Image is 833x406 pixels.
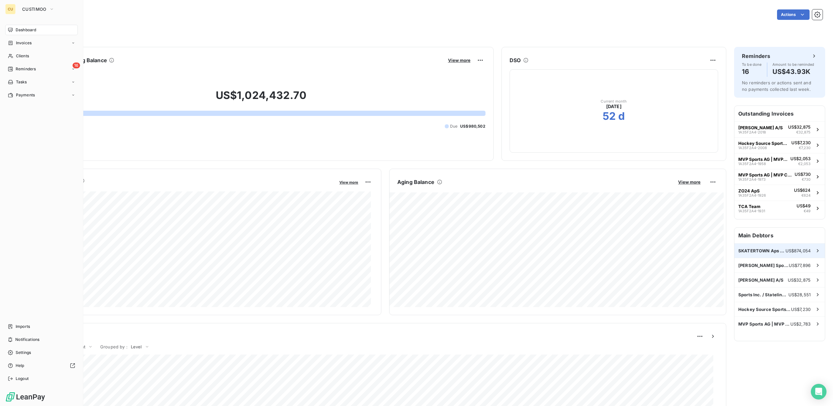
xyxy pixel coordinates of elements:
span: [DATE] [606,103,621,110]
span: Settings [16,350,31,356]
div: Open Intercom Messenger [811,384,826,399]
img: Logo LeanPay [5,392,46,402]
h4: US$43.93K [772,66,814,77]
span: Grouped by : [100,344,128,349]
span: Amount to be reminded [772,63,814,66]
h6: DSO [510,56,521,64]
button: MVP Sports AG | MVP CUSTOM1A35F2A4-1958US$2,053€2,053 [734,153,825,169]
span: [PERSON_NAME] A/S [738,125,783,130]
span: 1A35F2A4-1958 [738,162,766,166]
span: 1A35F2A4-1931 [738,209,765,213]
span: US$7,230 [791,140,811,145]
span: MVP Sports AG | MVP CUSTOM [738,321,790,327]
button: [PERSON_NAME] A/S1A35F2A4-2018US$32,875€32,875 [734,121,825,137]
span: View more [678,179,701,185]
span: [PERSON_NAME] Sports [738,263,789,268]
span: US$32,875 [788,124,811,130]
span: View more [448,58,471,63]
span: US$2,053 [790,156,811,161]
h2: US$1,024,432.70 [37,89,485,108]
span: Imports [16,324,30,329]
h6: Aging Balance [397,178,434,186]
span: US$2,783 [790,321,811,327]
span: SKATERTOWN Aps / Hockeyshop [738,248,785,253]
button: View more [676,179,703,185]
span: Monthly Revenue [37,185,335,191]
span: US$77,896 [789,263,811,268]
span: Sports Inc. / Stateline [1216] [738,292,788,297]
span: 1A35F2A4-2018 [738,130,766,134]
span: View more [339,180,358,185]
h6: Reminders [742,52,770,60]
h4: 16 [742,66,762,77]
span: Invoices [16,40,32,46]
span: US$28,551 [788,292,811,297]
span: No reminders or actions sent and no payments collected last week. [742,80,811,92]
span: US$980,502 [460,123,485,129]
h6: Outstanding Invoices [734,106,825,121]
span: €49 [804,208,811,214]
button: Actions [777,9,810,20]
span: €32,875 [796,130,811,135]
span: Tasks [16,79,27,85]
a: Help [5,360,78,371]
button: View more [337,179,360,185]
span: MVP Sports AG | MVP CUSTOM [738,157,788,162]
span: US$7,230 [791,307,811,312]
span: [PERSON_NAME] A/S [738,277,784,283]
button: View more [446,57,472,63]
span: TCA Team [738,204,760,209]
span: US$32,875 [788,277,811,283]
span: ZO24 ApS [738,188,760,193]
button: Hockey Source Sports Excellence1A35F2A4-2008US$7,230€7,230 [734,137,825,153]
span: Payments [16,92,35,98]
span: Due [450,123,457,129]
h6: Main Debtors [734,228,825,243]
span: US$624 [794,188,811,193]
span: US$874,054 [785,248,811,253]
button: TCA Team1A35F2A4-1931US$49€49 [734,201,825,217]
span: Hockey Source Sports Excellence [738,307,791,312]
span: Current month [601,99,627,103]
h2: 52 [603,110,616,123]
span: €624 [801,193,811,198]
span: €7,230 [799,145,811,151]
button: ZO24 ApS1A35F2A4-1926US$624€624 [734,185,825,201]
button: MVP Sports AG | MVP CUSTOM1A35F2A4-1973US$730€730 [734,169,825,185]
span: Dashboard [16,27,36,33]
span: €2,053 [798,161,811,167]
span: 1A35F2A4-1926 [738,193,766,197]
span: Clients [16,53,29,59]
span: 16 [73,63,80,68]
span: Level [131,344,142,349]
span: 1A35F2A4-1973 [738,177,766,181]
span: Logout [16,376,29,382]
span: Hockey Source Sports Excellence [738,141,789,146]
span: To be done [742,63,762,66]
h2: d [618,110,625,123]
span: Notifications [15,337,39,343]
span: CUSTIMOO [22,7,47,12]
span: Reminders [16,66,36,72]
div: CU [5,4,16,14]
span: Help [16,363,24,369]
span: €730 [802,177,811,182]
span: MVP Sports AG | MVP CUSTOM [738,172,792,177]
span: US$730 [795,172,811,177]
span: US$49 [797,203,811,208]
span: 1A35F2A4-2008 [738,146,767,150]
